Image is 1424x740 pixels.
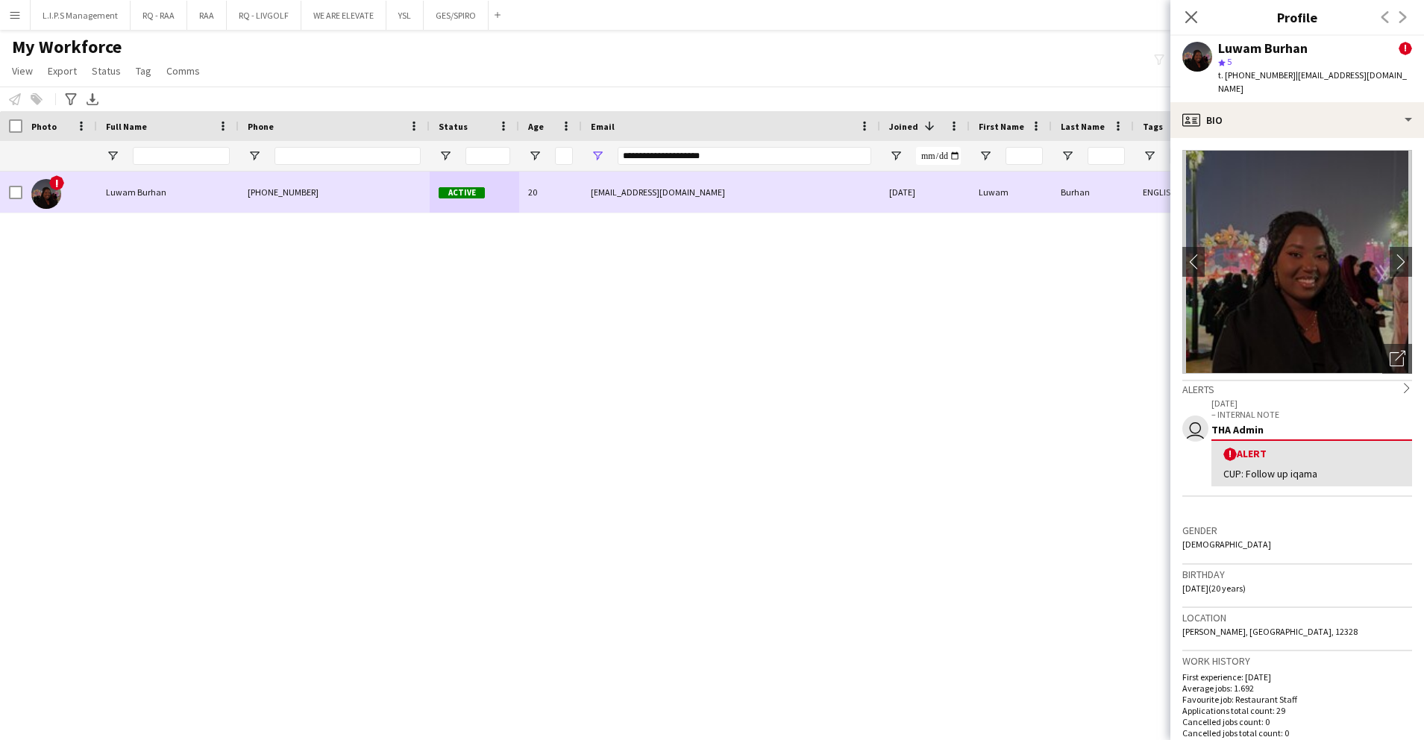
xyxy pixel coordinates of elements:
[889,149,903,163] button: Open Filter Menu
[1182,539,1271,550] span: [DEMOGRAPHIC_DATA]
[424,1,489,30] button: GES/SPIRO
[248,149,261,163] button: Open Filter Menu
[1182,683,1412,694] p: Average jobs: 1.692
[979,121,1024,132] span: First Name
[6,61,39,81] a: View
[106,121,147,132] span: Full Name
[1182,380,1412,396] div: Alerts
[86,61,127,81] a: Status
[1211,409,1412,420] p: – INTERNAL NOTE
[1182,694,1412,705] p: Favourite job: Restaurant Staff
[555,147,573,165] input: Age Filter Input
[301,1,386,30] button: WE ARE ELEVATE
[106,186,166,198] span: Luwam Burhan
[227,1,301,30] button: RQ - LIVGOLF
[1223,467,1400,480] div: CUP: Follow up iqama
[1182,583,1246,594] span: [DATE] (20 years)
[970,172,1052,213] div: Luwam
[1182,705,1412,716] p: Applications total count: 29
[1211,423,1412,436] div: THA Admin
[1052,172,1134,213] div: Burhan
[136,64,151,78] span: Tag
[1227,56,1232,67] span: 5
[1143,149,1156,163] button: Open Filter Menu
[1182,150,1412,374] img: Crew avatar or photo
[1143,121,1163,132] span: Tags
[1182,524,1412,537] h3: Gender
[1170,102,1424,138] div: Bio
[519,172,582,213] div: 20
[1061,121,1105,132] span: Last Name
[31,179,61,209] img: Luwam Burhan
[439,187,485,198] span: Active
[1182,654,1412,668] h3: Work history
[131,1,187,30] button: RQ - RAA
[49,175,64,190] span: !
[1182,626,1358,637] span: [PERSON_NAME], [GEOGRAPHIC_DATA], 12328
[582,172,880,213] div: [EMAIL_ADDRESS][DOMAIN_NAME]
[1182,727,1412,739] p: Cancelled jobs total count: 0
[618,147,871,165] input: Email Filter Input
[591,149,604,163] button: Open Filter Menu
[386,1,424,30] button: YSL
[12,64,33,78] span: View
[1182,671,1412,683] p: First experience: [DATE]
[187,1,227,30] button: RAA
[275,147,421,165] input: Phone Filter Input
[1399,42,1412,55] span: !
[1223,447,1400,461] div: Alert
[1211,398,1412,409] p: [DATE]
[889,121,918,132] span: Joined
[1061,149,1074,163] button: Open Filter Menu
[31,1,131,30] button: L.I.P.S Management
[1182,568,1412,581] h3: Birthday
[465,147,510,165] input: Status Filter Input
[92,64,121,78] span: Status
[48,64,77,78] span: Export
[439,121,468,132] span: Status
[31,121,57,132] span: Photo
[916,147,961,165] input: Joined Filter Input
[1182,611,1412,624] h3: Location
[1088,147,1125,165] input: Last Name Filter Input
[1382,344,1412,374] div: Open photos pop-in
[248,121,274,132] span: Phone
[1218,42,1308,55] div: Luwam Burhan
[1182,716,1412,727] p: Cancelled jobs count: 0
[166,64,200,78] span: Comms
[591,121,615,132] span: Email
[160,61,206,81] a: Comms
[528,149,542,163] button: Open Filter Menu
[1170,7,1424,27] h3: Profile
[133,147,230,165] input: Full Name Filter Input
[439,149,452,163] button: Open Filter Menu
[1218,69,1407,94] span: | [EMAIL_ADDRESS][DOMAIN_NAME]
[239,172,430,213] div: [PHONE_NUMBER]
[1218,69,1296,81] span: t. [PHONE_NUMBER]
[1223,448,1237,461] span: !
[62,90,80,108] app-action-btn: Advanced filters
[42,61,83,81] a: Export
[130,61,157,81] a: Tag
[528,121,544,132] span: Age
[84,90,101,108] app-action-btn: Export XLSX
[880,172,970,213] div: [DATE]
[1006,147,1043,165] input: First Name Filter Input
[106,149,119,163] button: Open Filter Menu
[979,149,992,163] button: Open Filter Menu
[12,36,122,58] span: My Workforce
